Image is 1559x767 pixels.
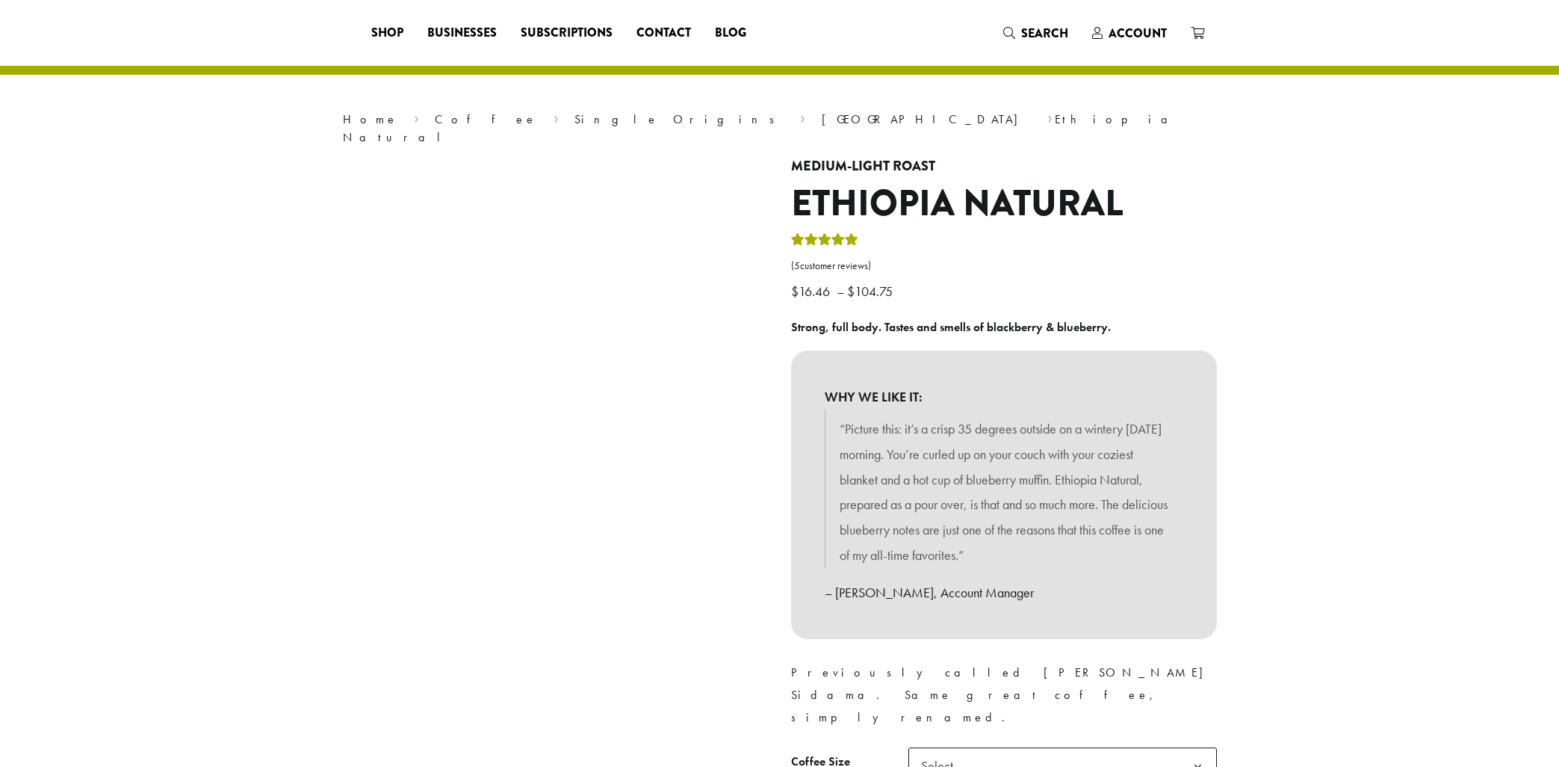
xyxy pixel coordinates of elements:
span: Businesses [427,24,497,43]
b: WHY WE LIKE IT: [825,384,1183,410]
h4: Medium-Light Roast [791,158,1217,175]
span: Account [1109,25,1167,42]
div: Rated 5.00 out of 5 [791,231,858,253]
p: Previously called [PERSON_NAME] Sidama. Same great coffee, simply renamed. [791,662,1217,729]
span: – [837,283,844,300]
span: Subscriptions [521,24,613,43]
a: Home [343,111,398,127]
a: (5customer reviews) [791,259,1217,274]
nav: Breadcrumb [343,111,1217,147]
a: Shop [359,21,415,45]
span: Blog [715,24,746,43]
span: › [1047,105,1053,129]
span: $ [791,283,799,300]
h1: Ethiopia Natural [791,182,1217,226]
span: Shop [371,24,403,43]
a: Single Origins [574,111,784,127]
b: Strong, full body. Tastes and smells of blackberry & blueberry. [791,319,1111,335]
span: › [414,105,419,129]
bdi: 104.75 [847,283,896,300]
span: Search [1021,25,1068,42]
p: – [PERSON_NAME], Account Manager [825,580,1183,606]
a: Search [991,21,1080,46]
bdi: 16.46 [791,283,834,300]
span: 5 [794,259,800,272]
p: “Picture this: it’s a crisp 35 degrees outside on a wintery [DATE] morning. You’re curled up on y... [840,416,1168,568]
span: › [554,105,559,129]
span: Contact [636,24,691,43]
span: $ [847,283,855,300]
span: › [800,105,805,129]
a: Coffee [435,111,537,127]
a: [GEOGRAPHIC_DATA] [822,111,1032,127]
